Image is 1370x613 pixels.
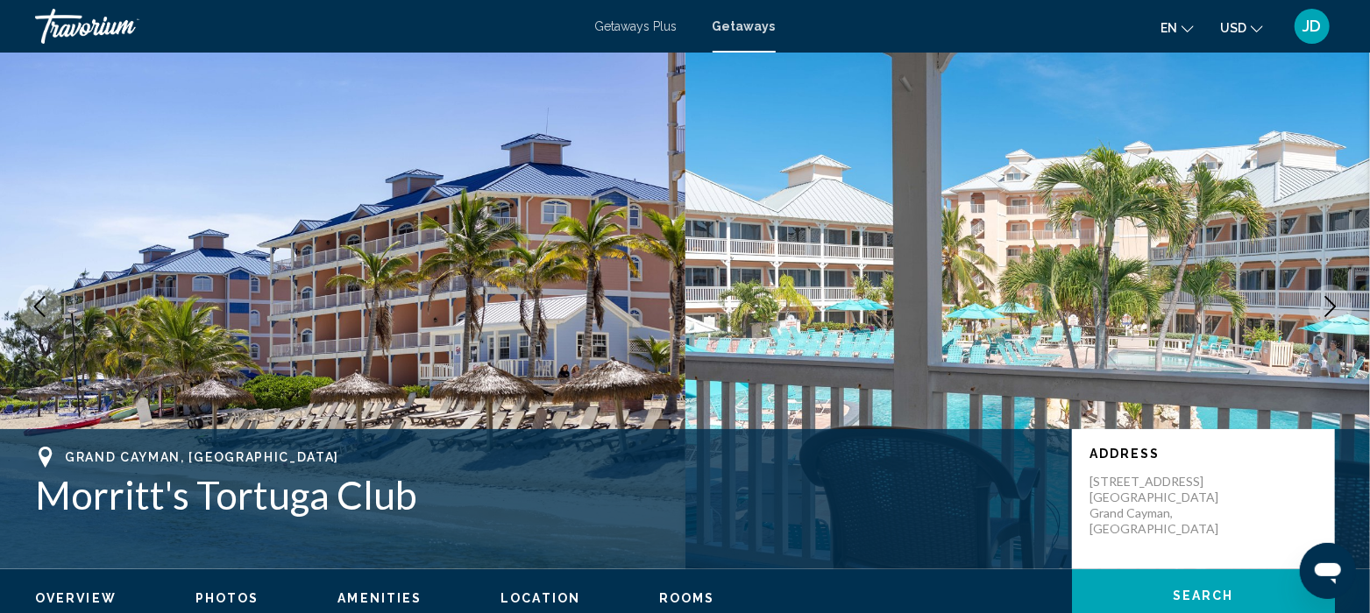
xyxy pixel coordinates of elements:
[1303,18,1322,35] span: JD
[500,591,580,605] span: Location
[1161,21,1177,35] span: en
[1090,447,1317,461] p: Address
[595,19,678,33] a: Getaways Plus
[337,591,422,605] span: Amenities
[18,285,61,328] button: Previous image
[659,591,715,605] span: Rooms
[1220,15,1263,40] button: Change currency
[1173,589,1234,603] span: Search
[1161,15,1194,40] button: Change language
[195,591,259,605] span: Photos
[35,472,1054,518] h1: Morritt's Tortuga Club
[195,590,259,606] button: Photos
[1090,474,1230,537] p: [STREET_ADDRESS] [GEOGRAPHIC_DATA] Grand Cayman, [GEOGRAPHIC_DATA]
[35,9,578,44] a: Travorium
[35,591,117,605] span: Overview
[1220,21,1246,35] span: USD
[1300,543,1356,599] iframe: Button to launch messaging window
[500,590,580,606] button: Location
[659,590,715,606] button: Rooms
[1289,8,1335,45] button: User Menu
[65,450,339,464] span: Grand Cayman, [GEOGRAPHIC_DATA]
[35,590,117,606] button: Overview
[713,19,776,33] a: Getaways
[1309,285,1352,328] button: Next image
[337,590,422,606] button: Amenities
